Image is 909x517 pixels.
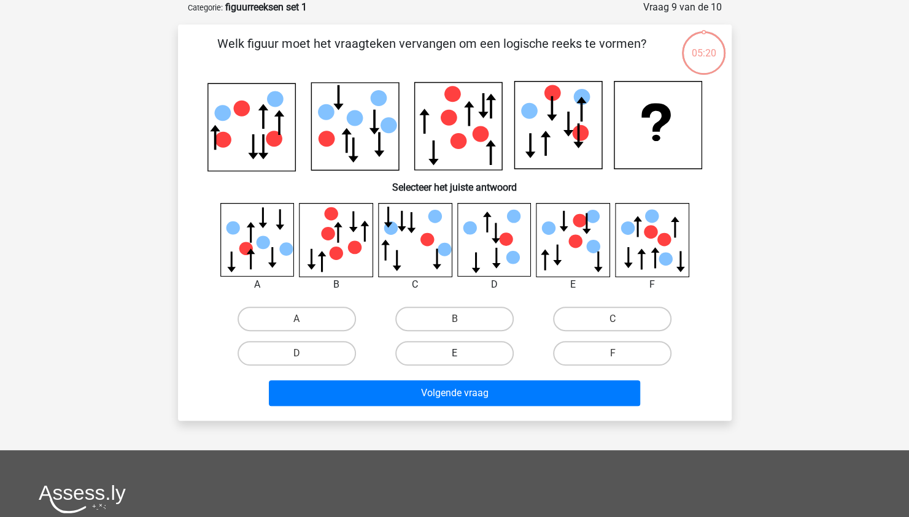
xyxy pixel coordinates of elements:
label: B [395,307,514,331]
div: D [448,277,541,292]
label: A [238,307,356,331]
label: C [553,307,671,331]
button: Volgende vraag [269,380,640,406]
div: C [369,277,462,292]
div: F [606,277,698,292]
label: E [395,341,514,366]
div: 05:20 [681,30,727,61]
div: E [527,277,619,292]
img: Assessly logo [39,484,126,513]
p: Welk figuur moet het vraagteken vervangen om een logische reeks te vormen? [198,34,666,71]
h6: Selecteer het juiste antwoord [198,172,712,193]
div: B [290,277,382,292]
label: D [238,341,356,366]
label: F [553,341,671,366]
div: A [211,277,304,292]
small: Categorie: [188,3,223,12]
strong: figuurreeksen set 1 [225,1,307,13]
